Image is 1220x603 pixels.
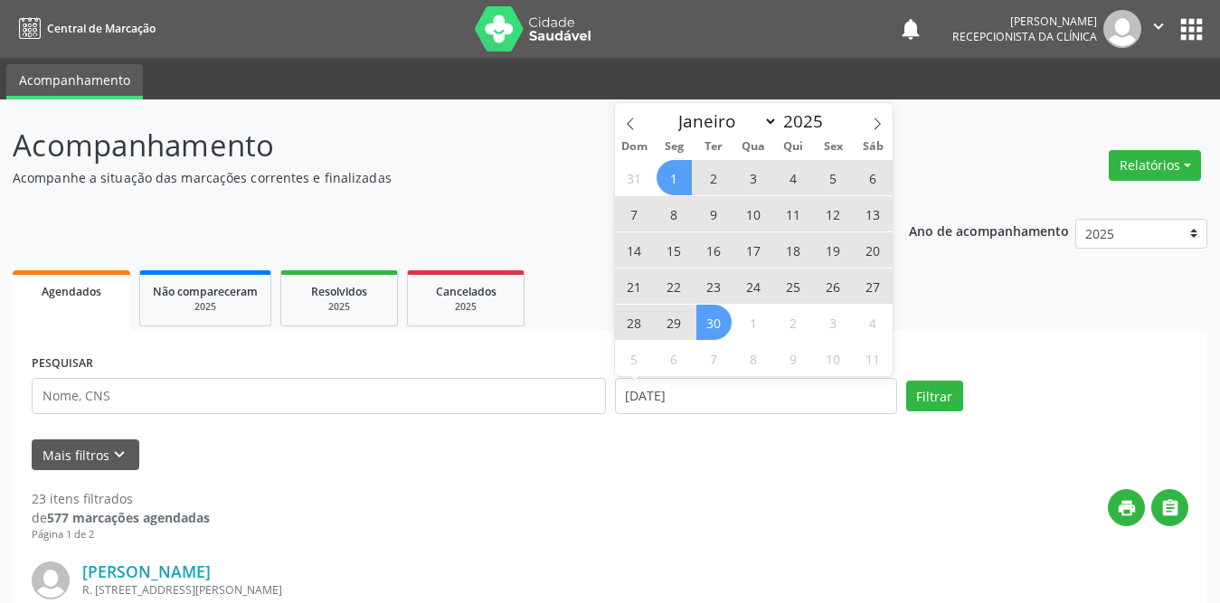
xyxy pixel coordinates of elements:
span: Setembro 25, 2025 [776,269,811,304]
span: Setembro 13, 2025 [856,196,891,231]
img: img [1103,10,1141,48]
span: Agosto 31, 2025 [617,160,652,195]
span: Não compareceram [153,284,258,299]
label: PESQUISAR [32,350,93,378]
span: Sáb [853,141,893,153]
i:  [1149,16,1168,36]
button:  [1151,489,1188,526]
span: Dom [615,141,655,153]
span: Setembro 3, 2025 [736,160,771,195]
span: Setembro 15, 2025 [657,232,692,268]
i: print [1117,498,1137,518]
span: Setembro 20, 2025 [856,232,891,268]
span: Setembro 19, 2025 [816,232,851,268]
span: Outubro 2, 2025 [776,305,811,340]
div: 23 itens filtrados [32,489,210,508]
span: Qui [773,141,813,153]
input: Year [778,109,837,133]
span: Setembro 26, 2025 [816,269,851,304]
span: Outubro 4, 2025 [856,305,891,340]
div: 2025 [294,300,384,314]
span: Setembro 27, 2025 [856,269,891,304]
div: de [32,508,210,527]
span: Outubro 3, 2025 [816,305,851,340]
span: Setembro 16, 2025 [696,232,732,268]
strong: 577 marcações agendadas [47,509,210,526]
span: Outubro 11, 2025 [856,341,891,376]
span: Seg [654,141,694,153]
a: Acompanhamento [6,64,143,99]
button: Filtrar [906,381,963,411]
a: Central de Marcação [13,14,156,43]
span: Setembro 29, 2025 [657,305,692,340]
span: Outubro 7, 2025 [696,341,732,376]
input: Nome, CNS [32,378,606,414]
input: Selecione um intervalo [615,378,897,414]
div: Página 1 de 2 [32,527,210,542]
span: Outubro 8, 2025 [736,341,771,376]
span: Recepcionista da clínica [952,29,1097,44]
span: Setembro 14, 2025 [617,232,652,268]
i: keyboard_arrow_down [109,445,129,465]
div: 2025 [153,300,258,314]
button: Relatórios [1109,150,1201,181]
span: Setembro 7, 2025 [617,196,652,231]
span: Setembro 2, 2025 [696,160,732,195]
select: Month [670,108,779,134]
button: print [1108,489,1145,526]
div: 2025 [421,300,511,314]
span: Setembro 10, 2025 [736,196,771,231]
span: Setembro 22, 2025 [657,269,692,304]
span: Setembro 17, 2025 [736,232,771,268]
span: Setembro 6, 2025 [856,160,891,195]
span: Setembro 8, 2025 [657,196,692,231]
span: Setembro 12, 2025 [816,196,851,231]
span: Setembro 30, 2025 [696,305,732,340]
span: Resolvidos [311,284,367,299]
img: img [32,561,70,599]
span: Cancelados [436,284,497,299]
button:  [1141,10,1176,48]
span: Outubro 1, 2025 [736,305,771,340]
span: Outubro 5, 2025 [617,341,652,376]
span: Setembro 11, 2025 [776,196,811,231]
span: Setembro 1, 2025 [657,160,692,195]
span: Setembro 21, 2025 [617,269,652,304]
button: notifications [898,16,923,42]
div: [PERSON_NAME] [952,14,1097,29]
span: Setembro 9, 2025 [696,196,732,231]
span: Setembro 23, 2025 [696,269,732,304]
span: Qua [733,141,773,153]
div: R. [STREET_ADDRESS][PERSON_NAME] [82,582,917,598]
span: Outubro 9, 2025 [776,341,811,376]
span: Setembro 24, 2025 [736,269,771,304]
span: Setembro 18, 2025 [776,232,811,268]
span: Setembro 4, 2025 [776,160,811,195]
span: Sex [813,141,853,153]
p: Acompanhe a situação das marcações correntes e finalizadas [13,168,849,187]
span: Central de Marcação [47,21,156,36]
span: Setembro 5, 2025 [816,160,851,195]
p: Acompanhamento [13,123,849,168]
span: Outubro 6, 2025 [657,341,692,376]
span: Setembro 28, 2025 [617,305,652,340]
i:  [1160,498,1180,518]
p: Ano de acompanhamento [909,219,1069,241]
a: [PERSON_NAME] [82,561,211,581]
span: Outubro 10, 2025 [816,341,851,376]
span: Ter [694,141,733,153]
span: Agendados [42,284,101,299]
button: Mais filtroskeyboard_arrow_down [32,439,139,471]
button: apps [1176,14,1207,45]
